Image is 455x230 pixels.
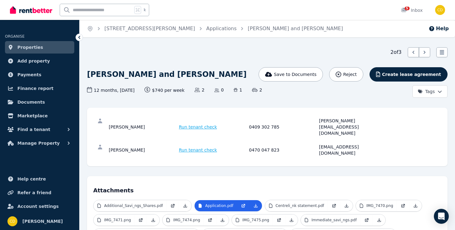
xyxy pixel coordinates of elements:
a: Application.pdf [195,200,237,211]
a: IMG_7470.png [356,200,397,211]
a: Payments [5,68,74,81]
a: Documents [5,96,74,108]
p: Additional_Savi_ngs_Shares.pdf [104,203,163,208]
a: Download Attachment [250,200,262,211]
div: [PERSON_NAME] [109,118,177,136]
img: Chris Dimitropoulos [435,5,445,15]
p: IMG_7470.png [366,203,393,208]
p: IMG_7471.png [104,218,131,223]
a: Properties [5,41,74,54]
button: Reject [329,67,363,82]
a: Immediate_savi_ngs.pdf [301,214,360,226]
p: Application.pdf [205,203,233,208]
button: Create lease agreement [370,67,448,82]
span: Run tenant check [179,147,217,153]
span: 2 [252,87,262,93]
button: Help [429,25,449,32]
span: 2 [195,87,205,93]
button: Save to Documents [259,67,323,82]
span: Properties [17,44,43,51]
span: Run tenant check [179,124,217,130]
a: Open in new Tab [397,200,409,211]
span: 2 of 3 [390,49,402,56]
span: Create lease agreement [382,71,441,77]
div: 0409 302 785 [249,118,317,136]
p: Immediate_savi_ngs.pdf [311,218,356,223]
a: Add property [5,55,74,67]
h4: Attachments [93,182,441,195]
a: Download Attachment [285,214,298,226]
span: 5 [405,7,410,10]
a: Open in new Tab [167,200,179,211]
span: Documents [17,98,45,106]
a: Open in new Tab [328,200,340,211]
img: RentBetter [10,5,52,15]
div: [EMAIL_ADDRESS][DOMAIN_NAME] [319,144,388,156]
span: Manage Property [17,139,60,147]
a: Refer a friend [5,186,74,199]
span: 0 [214,87,224,93]
span: Find a tenant [17,126,50,133]
a: Download Attachment [179,200,191,211]
p: IMG_7474.png [173,218,200,223]
span: Save to Documents [274,71,316,77]
a: Marketplace [5,110,74,122]
nav: Breadcrumb [80,20,350,37]
a: IMG_7471.png [94,214,135,226]
a: Open in new Tab [204,214,216,226]
p: Centreli_nk statement.pdf [276,203,324,208]
a: IMG_7474.png [163,214,204,226]
a: Download Attachment [340,200,353,211]
h1: [PERSON_NAME] and [PERSON_NAME] [87,69,246,79]
button: Manage Property [5,137,74,149]
span: k [144,7,146,12]
span: Tags [418,88,435,95]
span: $740 per week [145,87,185,93]
a: Download Attachment [409,200,422,211]
span: Refer a friend [17,189,51,196]
a: Additional_Savi_ngs_Shares.pdf [94,200,167,211]
a: Open in new Tab [273,214,285,226]
a: Download Attachment [147,214,159,226]
a: IMG_7475.png [232,214,273,226]
a: Download Attachment [216,214,229,226]
a: Help centre [5,173,74,185]
div: Open Intercom Messenger [434,209,449,224]
span: [PERSON_NAME] [22,218,63,225]
a: Finance report [5,82,74,95]
button: Tags [412,85,448,98]
a: Download Attachment [373,214,385,226]
button: Find a tenant [5,123,74,136]
span: Payments [17,71,41,78]
span: Help centre [17,175,46,183]
span: Marketplace [17,112,48,120]
span: Account settings [17,203,59,210]
span: 12 months , [DATE] [87,87,135,93]
a: [STREET_ADDRESS][PERSON_NAME] [104,26,195,31]
a: Open in new Tab [361,214,373,226]
a: Open in new Tab [237,200,250,211]
span: Finance report [17,85,53,92]
div: [PERSON_NAME] [109,144,177,156]
a: Centreli_nk statement.pdf [265,200,328,211]
div: Inbox [401,7,423,13]
p: IMG_7475.png [242,218,269,223]
span: ORGANISE [5,34,25,39]
div: [PERSON_NAME][EMAIL_ADDRESS][DOMAIN_NAME] [319,118,388,136]
a: Open in new Tab [135,214,147,226]
a: Account settings [5,200,74,213]
span: Reject [343,71,356,77]
span: Add property [17,57,50,65]
img: Chris Dimitropoulos [7,216,17,226]
a: [PERSON_NAME] and [PERSON_NAME] [248,26,343,31]
a: Applications [206,26,237,31]
div: 0470 047 823 [249,144,317,156]
span: 1 [234,87,242,93]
